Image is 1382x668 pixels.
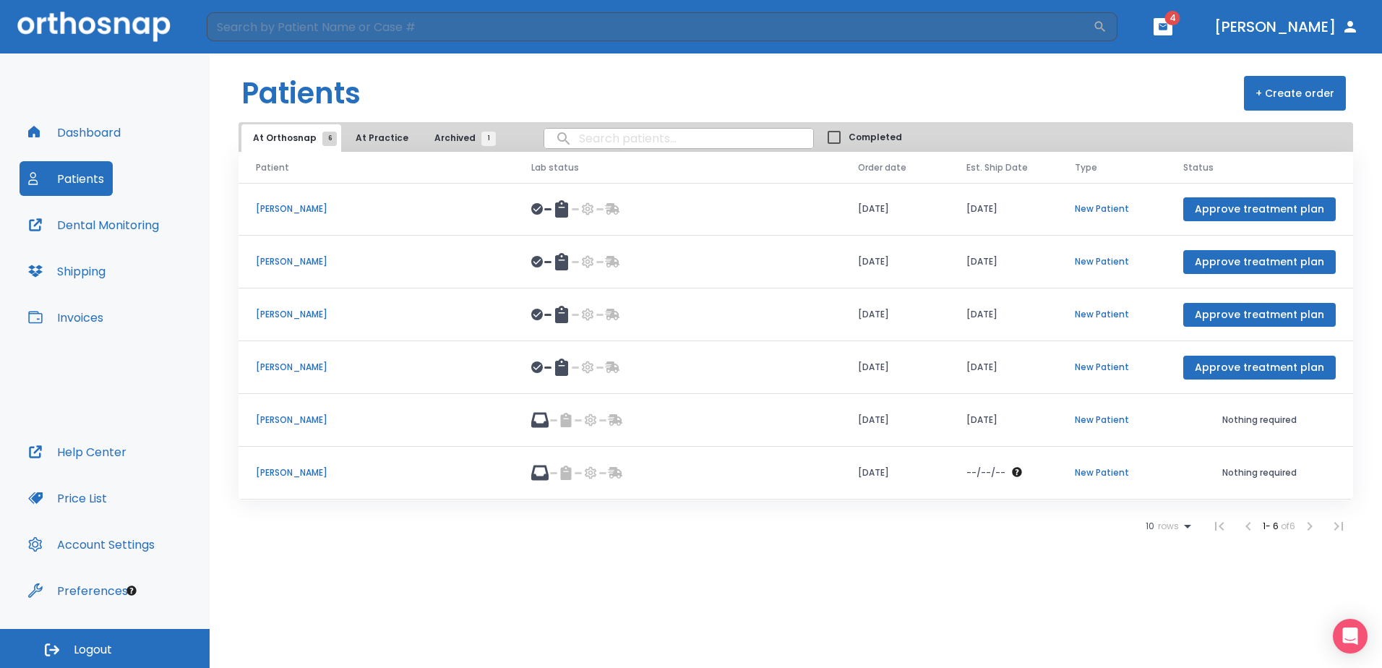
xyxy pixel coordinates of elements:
[256,255,497,268] p: [PERSON_NAME]
[241,72,361,115] h1: Patients
[1075,202,1149,215] p: New Patient
[20,254,114,288] button: Shipping
[241,124,503,152] div: tabs
[544,124,813,153] input: search
[1183,356,1336,380] button: Approve treatment plan
[20,573,137,608] button: Preferences
[20,300,112,335] button: Invoices
[966,466,1040,479] div: The date will be available after approving treatment plan
[841,288,949,341] td: [DATE]
[1075,161,1097,174] span: Type
[949,341,1057,394] td: [DATE]
[20,481,116,515] button: Price List
[966,466,1005,479] p: --/--/--
[1281,520,1295,532] span: of 6
[949,288,1057,341] td: [DATE]
[344,124,420,152] button: At Practice
[434,132,489,145] span: Archived
[256,414,497,427] p: [PERSON_NAME]
[1075,414,1149,427] p: New Patient
[858,161,906,174] span: Order date
[1183,161,1214,174] span: Status
[256,308,497,321] p: [PERSON_NAME]
[841,341,949,394] td: [DATE]
[20,161,113,196] button: Patients
[256,202,497,215] p: [PERSON_NAME]
[531,161,579,174] span: Lab status
[841,236,949,288] td: [DATE]
[17,12,171,41] img: Orthosnap
[256,466,497,479] p: [PERSON_NAME]
[841,447,949,500] td: [DATE]
[1244,76,1346,111] button: + Create order
[841,183,949,236] td: [DATE]
[481,132,496,146] span: 1
[1183,414,1336,427] p: Nothing required
[949,183,1057,236] td: [DATE]
[949,236,1057,288] td: [DATE]
[1146,521,1154,531] span: 10
[1075,361,1149,374] p: New Patient
[949,394,1057,447] td: [DATE]
[1165,11,1180,25] span: 4
[1075,255,1149,268] p: New Patient
[74,642,112,658] span: Logout
[1263,520,1281,532] span: 1 - 6
[1183,197,1336,221] button: Approve treatment plan
[1183,250,1336,274] button: Approve treatment plan
[1183,466,1336,479] p: Nothing required
[20,115,129,150] button: Dashboard
[1154,521,1179,531] span: rows
[849,131,902,144] span: Completed
[1333,619,1368,654] div: Open Intercom Messenger
[1183,303,1336,327] button: Approve treatment plan
[20,207,168,242] button: Dental Monitoring
[966,161,1028,174] span: Est. Ship Date
[1075,308,1149,321] p: New Patient
[1209,14,1365,40] button: [PERSON_NAME]
[253,132,330,145] span: At Orthosnap
[207,12,1093,41] input: Search by Patient Name or Case #
[256,361,497,374] p: [PERSON_NAME]
[125,584,138,597] div: Tooltip anchor
[322,132,337,146] span: 6
[841,394,949,447] td: [DATE]
[256,161,289,174] span: Patient
[20,527,163,562] button: Account Settings
[20,434,135,469] button: Help Center
[1075,466,1149,479] p: New Patient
